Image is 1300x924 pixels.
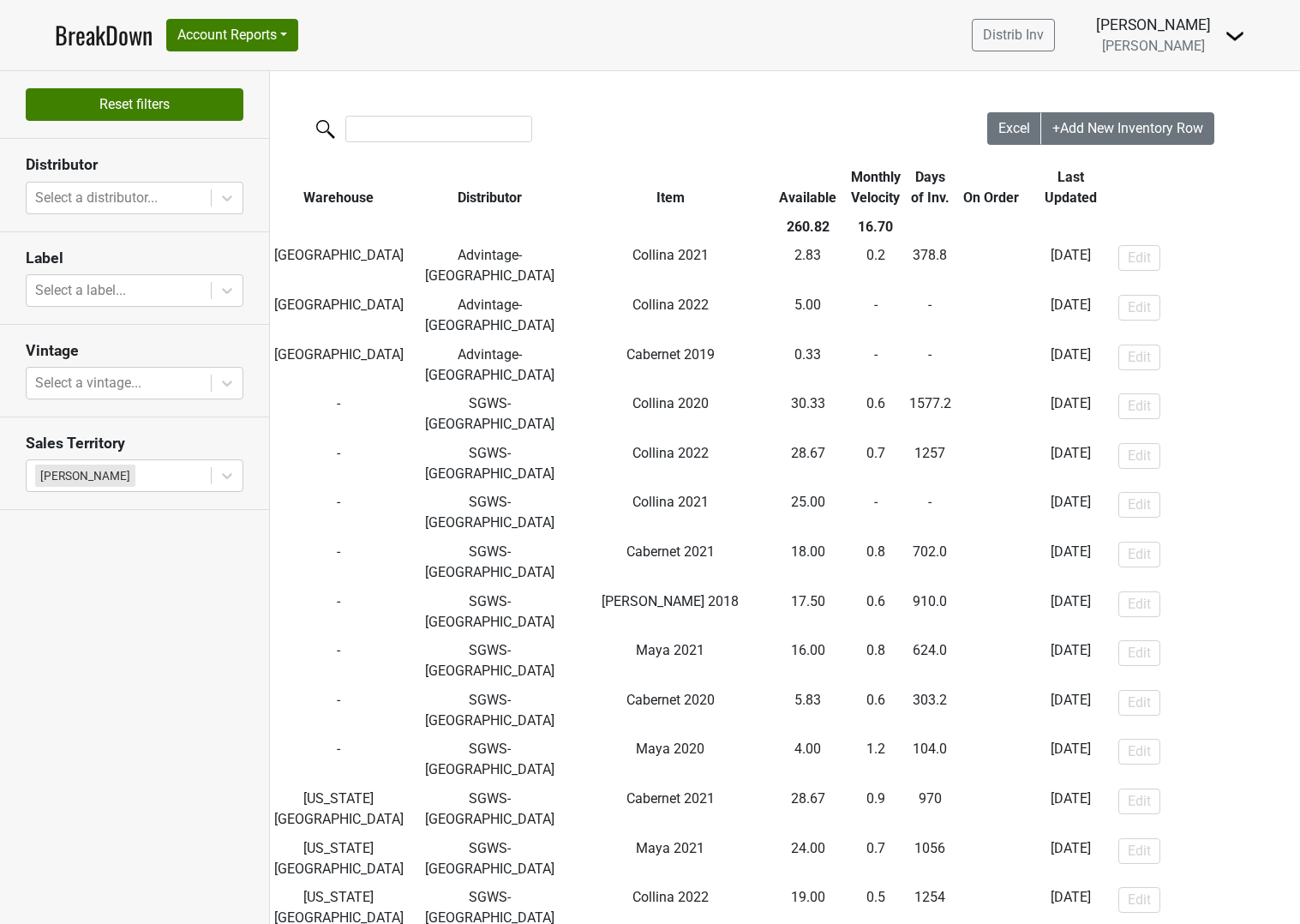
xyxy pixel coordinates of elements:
[632,889,709,905] span: Collina 2022
[955,489,1027,538] td: -
[905,340,956,390] td: -
[270,489,408,538] td: -
[26,249,243,267] h3: Label
[955,242,1027,291] td: -
[1027,439,1114,489] td: [DATE]
[408,340,572,390] td: Advintage-[GEOGRAPHIC_DATA]
[408,587,572,637] td: SGWS-[GEOGRAPHIC_DATA]
[769,163,847,213] th: Available: activate to sort column ascending
[769,242,847,291] td: 2.83
[270,537,408,587] td: -
[632,445,709,461] span: Collina 2022
[270,439,408,489] td: -
[905,735,956,785] td: 104.0
[955,784,1027,834] td: -
[636,840,704,856] span: Maya 2021
[408,735,572,785] td: SGWS-[GEOGRAPHIC_DATA]
[955,587,1027,637] td: -
[166,19,298,51] button: Account Reports
[1027,784,1114,834] td: [DATE]
[632,247,709,263] span: Collina 2021
[905,834,956,884] td: 1056
[905,587,956,637] td: 910.0
[955,340,1027,390] td: -
[905,489,956,538] td: -
[847,537,905,587] td: 0.8
[1118,690,1160,716] button: Edit
[408,489,572,538] td: SGWS-[GEOGRAPHIC_DATA]
[626,543,715,560] span: Cabernet 2021
[1118,640,1160,666] button: Edit
[1118,245,1160,271] button: Edit
[905,389,956,439] td: 1577.2
[1118,739,1160,765] button: Edit
[769,291,847,340] td: 5.00
[1118,443,1160,469] button: Edit
[1041,112,1214,145] button: +Add New Inventory Row
[1114,163,1291,213] th: &nbsp;: activate to sort column ascending
[1027,735,1114,785] td: [DATE]
[955,537,1027,587] td: -
[1118,295,1160,321] button: Edit
[270,242,408,291] td: [GEOGRAPHIC_DATA]
[955,439,1027,489] td: -
[626,790,715,807] span: Cabernet 2021
[270,735,408,785] td: -
[955,163,1027,213] th: On Order: activate to sort column ascending
[35,465,135,487] div: [PERSON_NAME]
[1118,591,1160,617] button: Edit
[270,686,408,735] td: -
[905,784,956,834] td: 970
[408,537,572,587] td: SGWS-[GEOGRAPHIC_DATA]
[1027,242,1114,291] td: [DATE]
[1118,492,1160,518] button: Edit
[632,297,709,313] span: Collina 2022
[1118,542,1160,567] button: Edit
[1052,120,1203,136] span: +Add New Inventory Row
[847,489,905,538] td: -
[626,692,715,708] span: Cabernet 2020
[26,88,243,121] button: Reset filters
[1118,789,1160,814] button: Edit
[602,593,739,609] span: [PERSON_NAME] 2018
[1027,636,1114,686] td: [DATE]
[972,19,1055,51] a: Distrib Inv
[1118,887,1160,913] button: Edit
[847,242,905,291] td: 0.2
[998,120,1030,136] span: Excel
[1102,38,1205,54] span: [PERSON_NAME]
[408,242,572,291] td: Advintage-[GEOGRAPHIC_DATA]
[408,834,572,884] td: SGWS-[GEOGRAPHIC_DATA]
[270,340,408,390] td: [GEOGRAPHIC_DATA]
[905,537,956,587] td: 702.0
[847,291,905,340] td: -
[847,686,905,735] td: 0.6
[769,340,847,390] td: 0.33
[1027,489,1114,538] td: [DATE]
[1118,838,1160,864] button: Edit
[905,242,956,291] td: 378.8
[905,163,956,213] th: Days of Inv.: activate to sort column ascending
[955,735,1027,785] td: -
[408,686,572,735] td: SGWS-[GEOGRAPHIC_DATA]
[408,636,572,686] td: SGWS-[GEOGRAPHIC_DATA]
[847,163,905,213] th: Monthly Velocity: activate to sort column ascending
[636,642,704,658] span: Maya 2021
[769,439,847,489] td: 28.67
[408,439,572,489] td: SGWS-[GEOGRAPHIC_DATA]
[847,389,905,439] td: 0.6
[270,163,408,213] th: Warehouse: activate to sort column ascending
[1225,26,1245,46] img: Dropdown Menu
[769,686,847,735] td: 5.83
[632,494,709,510] span: Collina 2021
[769,834,847,884] td: 24.00
[26,156,243,174] h3: Distributor
[847,213,905,242] th: 16.70
[626,346,715,363] span: Cabernet 2019
[769,636,847,686] td: 16.00
[955,636,1027,686] td: -
[1027,834,1114,884] td: [DATE]
[408,389,572,439] td: SGWS-[GEOGRAPHIC_DATA]
[955,389,1027,439] td: -
[408,163,572,213] th: Distributor: activate to sort column ascending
